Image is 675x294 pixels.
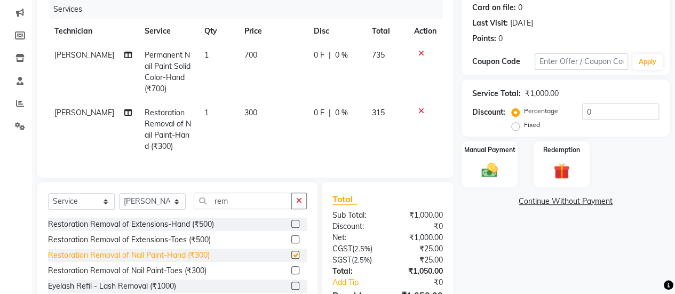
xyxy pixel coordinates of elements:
[324,277,398,288] a: Add Tip
[472,18,508,29] div: Last Visit:
[332,194,357,205] span: Total
[54,108,114,117] span: [PERSON_NAME]
[365,19,408,43] th: Total
[324,266,388,277] div: Total:
[354,244,370,253] span: 2.5%
[477,161,503,180] img: _cash.svg
[307,19,365,43] th: Disc
[329,50,331,61] span: |
[324,210,388,221] div: Sub Total:
[244,50,257,60] span: 700
[387,210,451,221] div: ₹1,000.00
[387,255,451,266] div: ₹25.00
[464,196,668,207] a: Continue Without Payment
[510,18,533,29] div: [DATE]
[48,250,210,261] div: Restoration Removal of Nail Paint-Hand (₹300)
[48,219,214,230] div: Restoration Removal of Extensions-Hand (₹500)
[472,33,496,44] div: Points:
[324,221,388,232] div: Discount:
[48,19,138,43] th: Technician
[472,88,521,99] div: Service Total:
[535,53,628,70] input: Enter Offer / Coupon Code
[198,19,238,43] th: Qty
[472,107,505,118] div: Discount:
[145,108,191,151] span: Restoration Removal of Nail Paint-Hand (₹300)
[314,107,324,118] span: 0 F
[472,56,535,67] div: Coupon Code
[314,50,324,61] span: 0 F
[324,243,388,255] div: ( )
[54,50,114,60] span: [PERSON_NAME]
[332,255,352,265] span: SGST
[371,50,384,60] span: 735
[525,88,559,99] div: ₹1,000.00
[335,107,348,118] span: 0 %
[329,107,331,118] span: |
[464,145,515,155] label: Manual Payment
[354,256,370,264] span: 2.5%
[204,50,209,60] span: 1
[332,244,352,253] span: CGST
[324,255,388,266] div: ( )
[145,50,190,93] span: Permanent Nail Paint Solid Color-Hand (₹700)
[472,2,516,13] div: Card on file:
[48,234,211,245] div: Restoration Removal of Extensions-Toes (₹500)
[387,221,451,232] div: ₹0
[632,54,663,70] button: Apply
[335,50,348,61] span: 0 %
[244,108,257,117] span: 300
[498,33,503,44] div: 0
[48,281,176,292] div: Eyelash Refil - Lash Removal (₹1000)
[204,108,209,117] span: 1
[387,266,451,277] div: ₹1,050.00
[398,277,451,288] div: ₹0
[518,2,522,13] div: 0
[387,243,451,255] div: ₹25.00
[138,19,198,43] th: Service
[524,120,540,130] label: Fixed
[549,161,575,181] img: _gift.svg
[194,193,292,209] input: Search or Scan
[387,232,451,243] div: ₹1,000.00
[238,19,307,43] th: Price
[543,145,580,155] label: Redemption
[408,19,443,43] th: Action
[371,108,384,117] span: 315
[524,106,558,116] label: Percentage
[324,232,388,243] div: Net:
[48,265,207,276] div: Restoration Removal of Nail Paint-Toes (₹300)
